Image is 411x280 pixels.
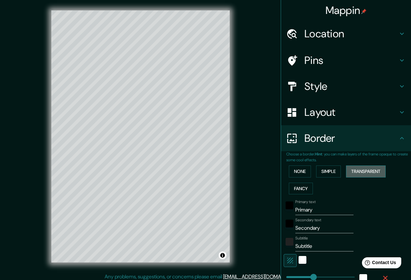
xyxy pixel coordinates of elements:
button: Simple [316,165,341,177]
label: Primary text [295,199,315,205]
iframe: Help widget launcher [353,255,404,273]
div: Layout [281,99,411,125]
div: Border [281,125,411,151]
button: Transparent [346,165,386,177]
img: pin-icon.png [361,9,366,14]
h4: Location [304,27,398,40]
button: white [299,256,306,264]
label: Secondary text [295,217,321,223]
button: color-222222 [286,238,293,246]
div: Pins [281,47,411,73]
h4: Pins [304,54,398,67]
label: Subtitle [295,236,308,241]
button: black [286,220,293,227]
h4: Style [304,80,398,93]
button: Fancy [289,183,313,195]
h4: Layout [304,106,398,119]
button: Toggle attribution [219,251,226,259]
button: black [286,201,293,209]
h4: Border [304,132,398,145]
div: Style [281,73,411,99]
b: Hint [315,152,322,157]
h4: Mappin [326,4,367,17]
button: None [289,165,311,177]
div: Location [281,21,411,47]
p: Choose a border. : you can make layers of the frame opaque to create some cool effects. [286,151,411,163]
a: [EMAIL_ADDRESS][DOMAIN_NAME] [223,273,303,280]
